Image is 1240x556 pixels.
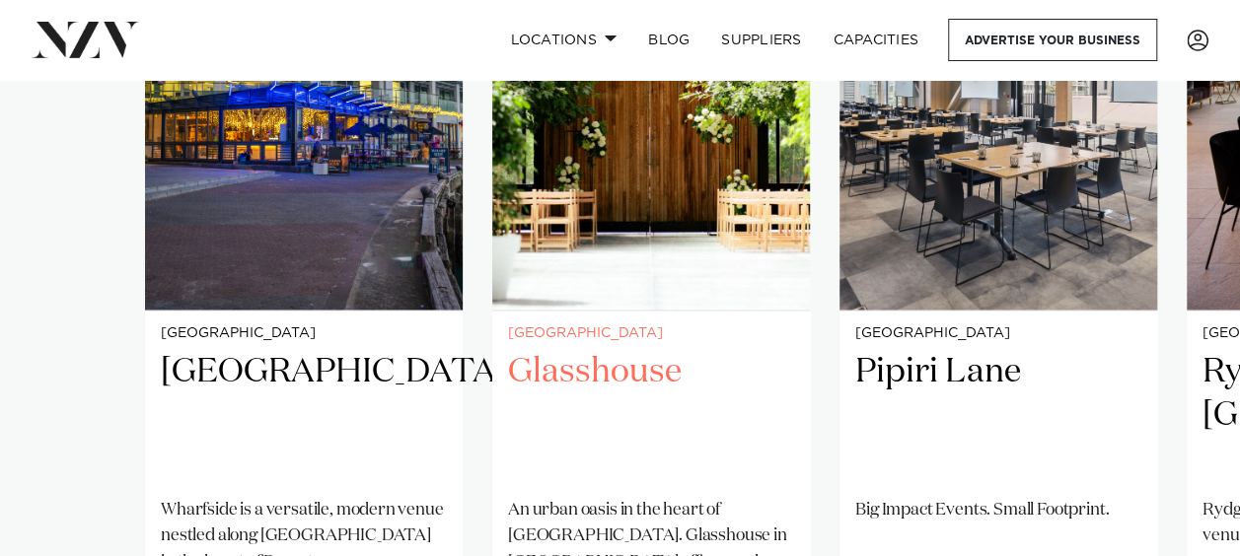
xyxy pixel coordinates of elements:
small: [GEOGRAPHIC_DATA] [855,326,1141,341]
h2: Glasshouse [508,349,794,482]
a: BLOG [632,19,705,61]
h2: Pipiri Lane [855,349,1141,482]
a: Advertise your business [948,19,1157,61]
a: Locations [494,19,632,61]
img: nzv-logo.png [32,22,139,57]
h2: [GEOGRAPHIC_DATA] [161,349,447,482]
small: [GEOGRAPHIC_DATA] [508,326,794,341]
small: [GEOGRAPHIC_DATA] [161,326,447,341]
a: SUPPLIERS [705,19,817,61]
p: Big Impact Events. Small Footprint. [855,497,1141,522]
a: Capacities [818,19,935,61]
